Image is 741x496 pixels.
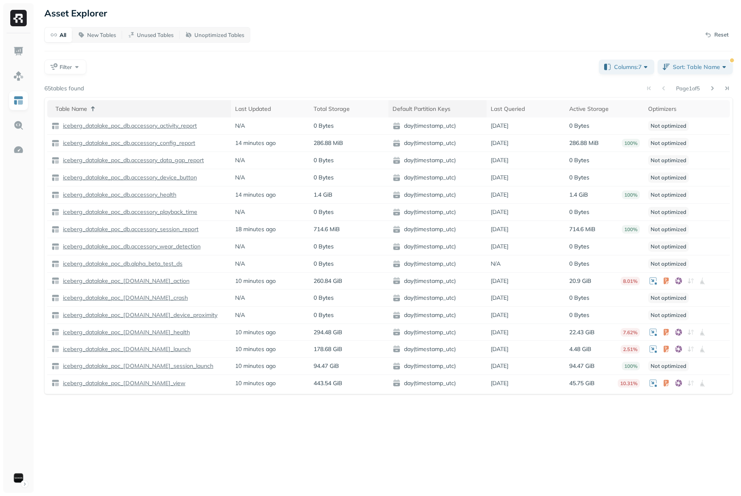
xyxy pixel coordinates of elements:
span: day(timestamp_utc) [392,379,482,387]
img: table [51,208,60,216]
p: [DATE] [491,243,508,250]
img: table [51,362,60,370]
img: Asset Explorer [13,95,24,106]
p: 0 Bytes [314,294,334,302]
a: iceberg_datalake_poc_db.accessory_device_button [60,174,197,181]
p: [DATE] [491,156,508,164]
p: 0 Bytes [314,243,334,250]
img: table [51,260,60,268]
span: day(timestamp_utc) [392,225,482,234]
img: table [51,191,60,199]
button: Reset [700,28,733,41]
span: day(timestamp_utc) [392,122,482,130]
p: 100% [622,362,640,370]
img: Query Explorer [13,120,24,131]
img: table [51,156,60,165]
div: Total Storage [314,104,384,114]
img: table [51,328,60,336]
img: table [51,277,60,285]
p: N/A [235,311,245,319]
p: Unused Tables [137,31,173,39]
img: table [51,243,60,251]
p: Not optimized [648,138,689,148]
span: day(timestamp_utc) [392,328,482,336]
span: Filter [60,63,72,71]
p: iceberg_datalake_poc_[DOMAIN_NAME]_crash [61,294,188,302]
p: 14 minutes ago [235,191,276,199]
a: iceberg_datalake_poc_db.accessory_session_report [60,225,199,233]
a: iceberg_datalake_poc_db.alpha_beta_test_ds [60,260,182,268]
p: 0 Bytes [314,174,334,181]
img: table [51,225,60,234]
a: iceberg_datalake_poc_[DOMAIN_NAME]_action [60,277,189,285]
p: 100% [622,191,640,199]
p: 0 Bytes [314,260,334,268]
p: 2.51% [621,345,640,354]
span: day(timestamp_utc) [392,311,482,319]
div: Table Name [55,104,227,114]
p: [DATE] [491,225,508,233]
p: Not optimized [648,310,689,320]
p: iceberg_datalake_poc_db.accessory_config_report [61,139,195,147]
p: Asset Explorer [44,7,107,19]
p: iceberg_datalake_poc_db.accessory_device_button [61,174,197,181]
img: table [51,379,60,387]
p: [DATE] [491,328,508,336]
p: 10.31% [618,379,640,388]
p: 100% [622,139,640,147]
p: [DATE] [491,311,508,319]
p: iceberg_datalake_poc_db.accessory_session_report [61,225,199,233]
p: 4.48 GiB [569,345,591,353]
p: Not optimized [648,241,689,252]
div: Active Storage [569,104,640,114]
p: 0 Bytes [569,294,589,302]
p: iceberg_datalake_poc_db.alpha_beta_test_ds [61,260,182,268]
p: [DATE] [491,362,508,370]
p: iceberg_datalake_poc_[DOMAIN_NAME]_device_proximity [61,311,217,319]
p: 94.47 GiB [314,362,339,370]
p: 10 minutes ago [235,328,276,336]
p: 443.54 GiB [314,379,342,387]
button: Columns:7 [599,60,654,74]
a: iceberg_datalake_poc_[DOMAIN_NAME]_launch [60,345,191,353]
p: New Tables [87,31,116,39]
p: Not optimized [648,207,689,217]
p: iceberg_datalake_poc_[DOMAIN_NAME]_session_launch [61,362,213,370]
p: 0 Bytes [569,311,589,319]
p: [DATE] [491,139,508,147]
p: Not optimized [648,190,689,200]
p: Not optimized [648,361,689,371]
p: iceberg_datalake_poc_db.accessory_data_gap_report [61,156,204,164]
p: 0 Bytes [569,122,589,130]
a: iceberg_datalake_poc_db.accessory_health [60,191,176,199]
p: [DATE] [491,345,508,353]
button: Sort: Table Name [658,60,733,74]
p: All [60,31,66,39]
span: day(timestamp_utc) [392,294,482,302]
img: table [51,345,60,353]
p: [DATE] [491,122,508,130]
p: N/A [491,260,501,268]
p: 20.9 GiB [569,277,591,285]
a: iceberg_datalake_poc_db.accessory_data_gap_report [60,156,204,164]
p: N/A [235,260,245,268]
p: 260.84 GiB [314,277,342,285]
p: 10 minutes ago [235,362,276,370]
a: iceberg_datalake_poc_[DOMAIN_NAME]_health [60,328,190,336]
img: Optimization [13,145,24,155]
p: iceberg_datalake_poc_db.accessory_playback_time [61,208,197,216]
img: table [51,294,60,302]
a: iceberg_datalake_poc_[DOMAIN_NAME]_crash [60,294,188,302]
div: Default Partition Keys [392,104,482,114]
span: day(timestamp_utc) [392,139,482,147]
p: 1.4 GiB [569,191,588,199]
p: iceberg_datalake_poc_[DOMAIN_NAME]_health [61,328,190,336]
p: iceberg_datalake_poc_[DOMAIN_NAME]_action [61,277,189,285]
p: 45.75 GiB [569,379,595,387]
span: day(timestamp_utc) [392,156,482,165]
span: day(timestamp_utc) [392,277,482,285]
img: Dashboard [13,46,24,57]
img: table [51,311,60,319]
a: iceberg_datalake_poc_db.accessory_playback_time [60,208,197,216]
p: 1.4 GiB [314,191,332,199]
